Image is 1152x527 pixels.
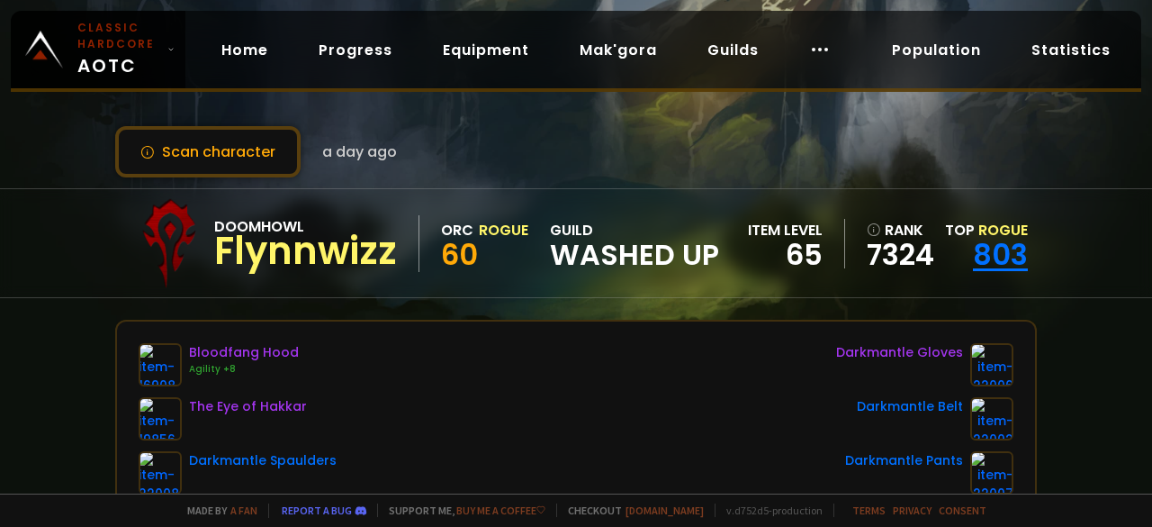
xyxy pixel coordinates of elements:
span: Made by [176,504,257,517]
span: AOTC [77,20,160,79]
img: item-22002 [970,397,1013,441]
small: Classic Hardcore [77,20,160,52]
a: Progress [304,32,407,68]
a: Population [877,32,995,68]
img: item-22008 [139,451,182,495]
div: Darkmantle Spaulders [189,451,337,470]
a: a fan [230,504,257,517]
a: Buy me a coffee [456,504,545,517]
a: Privacy [893,504,931,517]
div: Flynnwizz [214,238,397,265]
div: rank [867,219,934,241]
div: Darkmantle Gloves [836,343,963,362]
div: Bloodfang Hood [189,343,299,362]
div: Agility +8 [189,362,299,377]
span: 60 [441,234,478,275]
a: Mak'gora [565,32,671,68]
a: 7324 [867,241,934,268]
a: Consent [939,504,986,517]
div: item level [748,219,823,241]
a: Classic HardcoreAOTC [11,11,185,88]
div: The Eye of Hakkar [189,397,307,416]
img: item-22007 [970,451,1013,495]
a: Terms [852,504,886,517]
div: Doomhowl [214,215,397,238]
button: Scan character [115,126,301,177]
a: Guilds [693,32,773,68]
a: Equipment [428,32,544,68]
div: Orc [441,219,473,241]
img: item-16908 [139,343,182,386]
a: 803 [973,234,1028,275]
span: Rogue [978,220,1028,241]
div: Rogue [479,219,528,241]
img: item-19856 [139,397,182,441]
span: Support me, [377,504,545,517]
img: item-22006 [970,343,1013,386]
a: Report a bug [282,504,352,517]
span: a day ago [322,141,397,163]
span: Checkout [556,504,704,517]
a: [DOMAIN_NAME] [625,504,704,517]
span: v. d752d5 - production [715,504,823,517]
div: Top [945,219,1028,241]
span: Washed Up [550,241,719,268]
a: Home [207,32,283,68]
a: Statistics [1017,32,1125,68]
div: Darkmantle Belt [857,397,963,416]
div: 65 [748,241,823,268]
div: guild [550,219,719,268]
div: Darkmantle Pants [845,451,963,470]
